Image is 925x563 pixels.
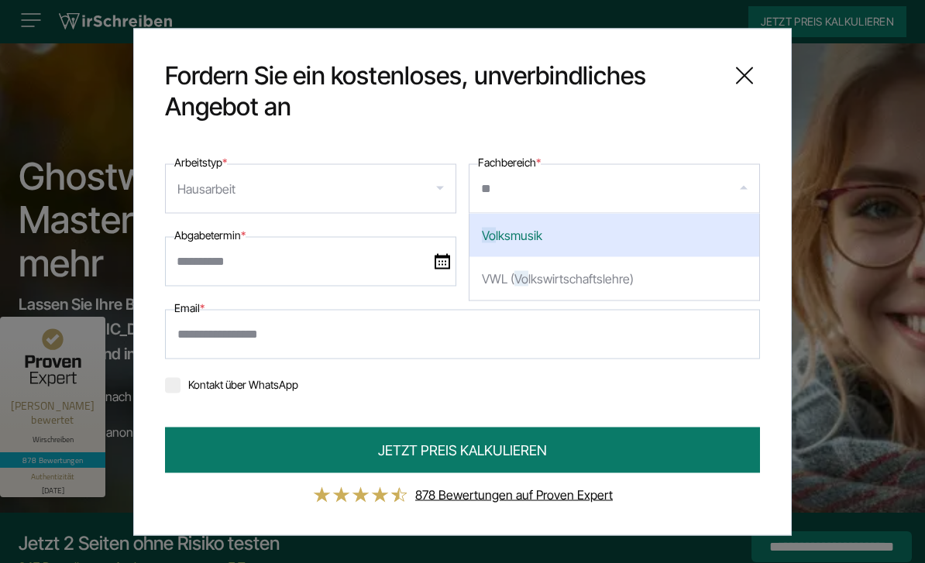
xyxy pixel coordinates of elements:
div: VWL ( lkswirtschaftslehre) [469,256,759,300]
span: JETZT PREIS KALKULIEREN [378,439,547,460]
span: Fordern Sie ein kostenloses, unverbindliches Angebot an [165,60,717,122]
input: date [165,236,456,286]
div: lksmusik [469,213,759,256]
span: Vo [482,227,496,242]
label: Abgabetermin [174,225,246,244]
a: 878 Bewertungen auf Proven Expert [415,486,613,502]
label: Email [174,298,205,317]
label: Fachbereich [478,153,541,171]
img: date [435,253,450,269]
div: Hausarbeit [177,176,236,201]
label: Arbeitstyp [174,153,227,171]
label: Kontakt über WhatsApp [165,377,298,390]
span: Vo [514,270,528,286]
button: JETZT PREIS KALKULIEREN [165,427,760,472]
